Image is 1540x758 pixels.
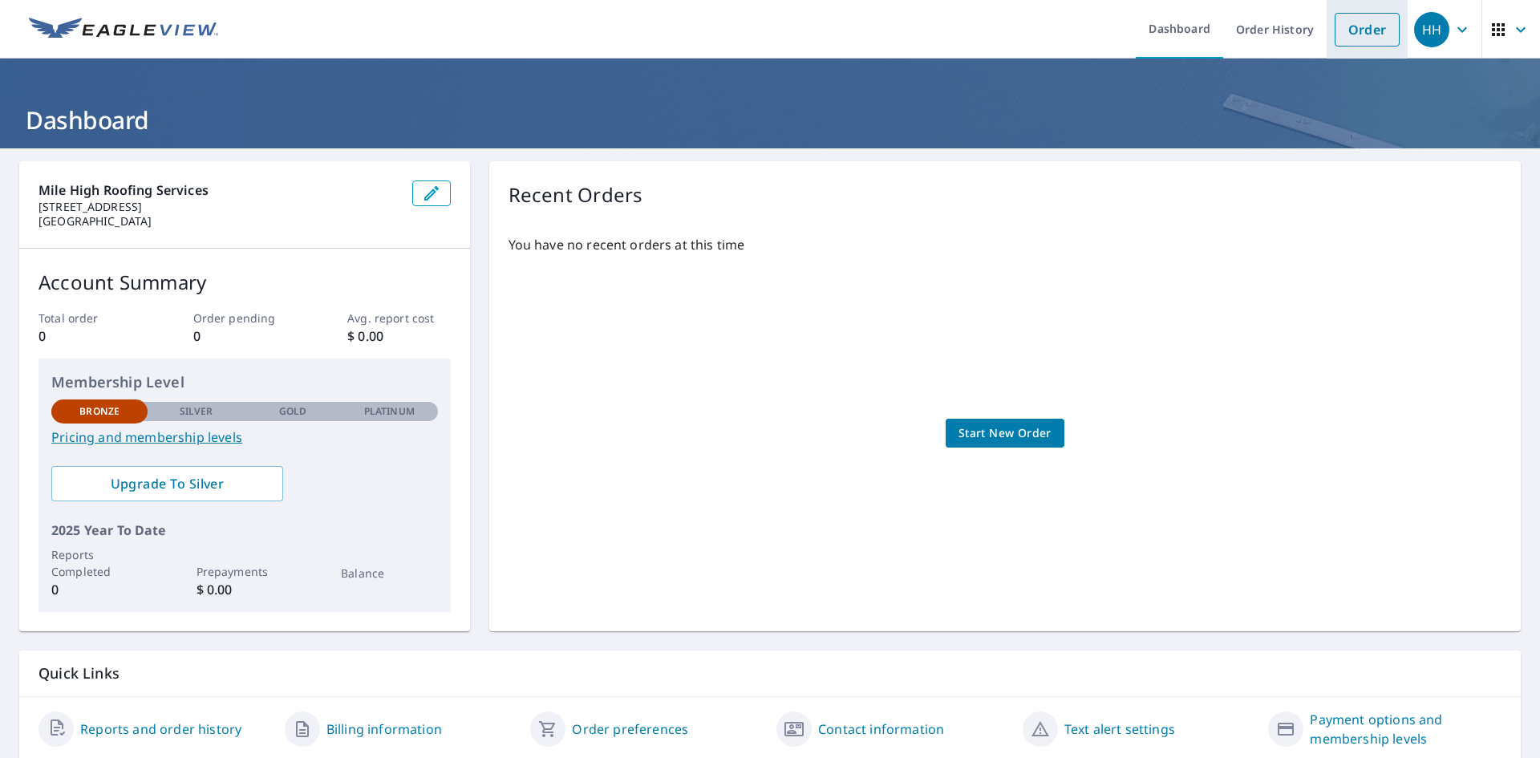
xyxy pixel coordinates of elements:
p: $ 0.00 [347,326,450,346]
p: Prepayments [197,563,293,580]
p: Recent Orders [509,180,643,209]
p: [GEOGRAPHIC_DATA] [38,214,399,229]
a: Billing information [326,719,442,739]
p: 2025 Year To Date [51,521,438,540]
p: 0 [51,580,148,599]
p: Account Summary [38,268,451,297]
a: Payment options and membership levels [1310,710,1501,748]
a: Contact information [818,719,944,739]
p: Balance [341,565,437,582]
p: Bronze [79,404,120,419]
a: Upgrade To Silver [51,466,283,501]
p: 0 [38,326,141,346]
span: Start New Order [958,424,1052,444]
p: Reports Completed [51,546,148,580]
p: Total order [38,310,141,326]
a: Reports and order history [80,719,241,739]
p: Avg. report cost [347,310,450,326]
a: Order preferences [572,719,688,739]
p: 0 [193,326,296,346]
p: [STREET_ADDRESS] [38,200,399,214]
p: Order pending [193,310,296,326]
p: Gold [279,404,306,419]
span: Upgrade To Silver [64,475,270,492]
p: Mile High Roofing Services [38,180,399,200]
a: Text alert settings [1064,719,1175,739]
p: You have no recent orders at this time [509,235,1501,254]
div: HH [1414,12,1449,47]
img: EV Logo [29,18,218,42]
a: Start New Order [946,419,1064,448]
p: $ 0.00 [197,580,293,599]
a: Order [1335,13,1400,47]
p: Silver [180,404,213,419]
p: Membership Level [51,371,438,393]
p: Platinum [364,404,415,419]
p: Quick Links [38,663,1501,683]
a: Pricing and membership levels [51,428,438,447]
h1: Dashboard [19,103,1521,136]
